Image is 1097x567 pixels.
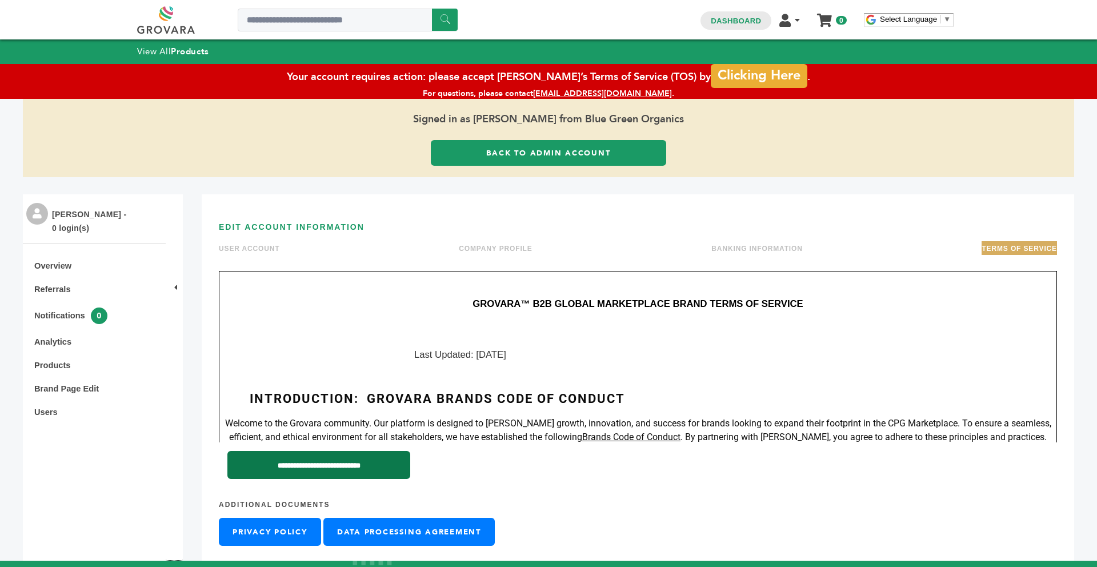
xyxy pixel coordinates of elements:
a: Data Processing Agreement [323,518,495,546]
a: Referrals [34,285,71,294]
a: Clicking Here [711,64,807,88]
span: 0 [91,308,107,324]
span: GROVARA™ B2B GLOBAL MARKETPLACE BRAND TERMS OF SERVICE [473,298,803,309]
span: . By partnering with [PERSON_NAME], you agree to adhere to these principles and practices. [680,432,1047,442]
a: BANKING INFORMATION [711,245,802,253]
a: Notifications0 [34,311,107,320]
a: Users [34,408,58,417]
span: Signed in as [PERSON_NAME] from Blue Green Organics [23,99,1074,140]
a: Back to Admin Account [431,140,666,166]
span: 0 [836,16,847,25]
a: Products [34,361,71,370]
img: profile.png [26,203,48,225]
a: Select Language​ [880,15,951,23]
a: Overview [34,261,71,270]
strong: Products [171,46,209,57]
span: Brands Code of Conduct [582,432,680,442]
a: USER ACCOUNT [219,245,280,253]
a: My Cart [818,10,831,22]
span: Introduction: Grovara Brands Code of Conduct [250,392,625,406]
input: Search a product or brand... [238,9,458,31]
a: Privacy Policy [219,518,321,546]
a: View AllProducts [137,46,209,57]
a: Brand Page Edit [34,384,99,393]
span: Welcome to the Grovara community. Our platform is designed to [PERSON_NAME] growth, innovation, a... [225,418,1051,442]
a: [EMAIL_ADDRESS][DOMAIN_NAME] [533,88,672,99]
a: COMPANY PROFILE [459,245,532,253]
a: TERMS OF SERVICE [982,245,1057,253]
a: Dashboard [711,17,761,25]
span: ▼ [943,15,951,23]
h4: Additional Documents [219,490,1057,517]
h3: EDIT ACCOUNT INFORMATION [219,209,1057,241]
span: Select Language [880,15,937,23]
li: [PERSON_NAME] - 0 login(s) [52,207,129,235]
a: Analytics [34,337,71,346]
span: Last Updated: [DATE] [414,349,506,360]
